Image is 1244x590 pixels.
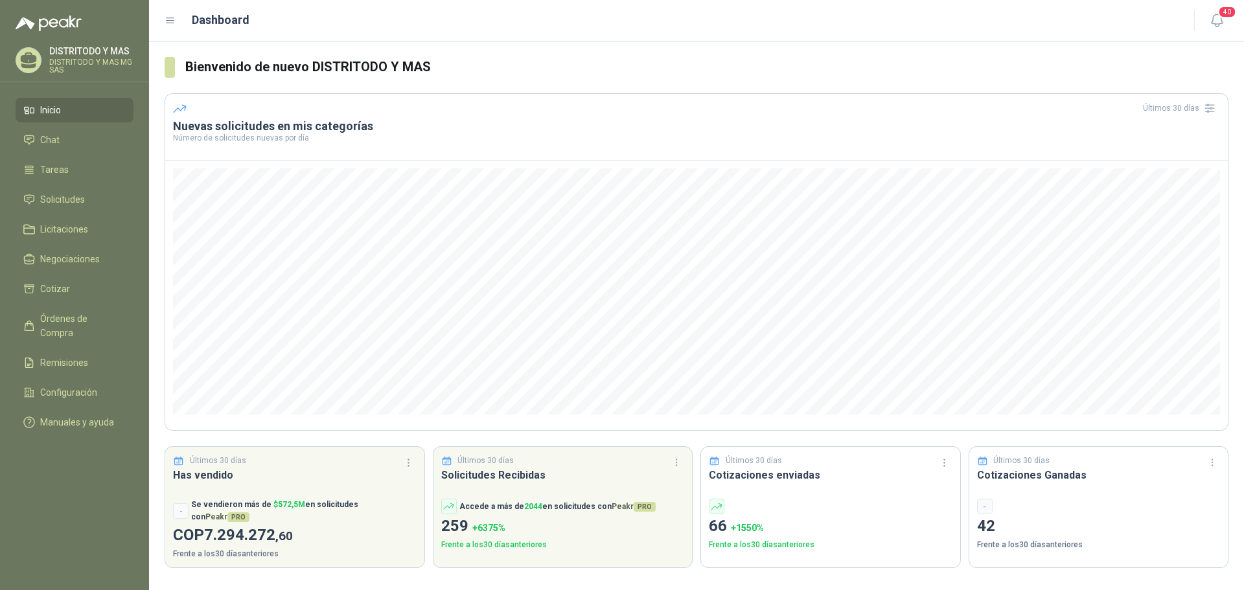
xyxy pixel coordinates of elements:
span: Peakr [205,512,249,521]
span: Negociaciones [40,252,100,266]
span: Remisiones [40,356,88,370]
a: Tareas [16,157,133,182]
span: Cotizar [40,282,70,296]
h3: Bienvenido de nuevo DISTRITODO Y MAS [185,57,1228,77]
span: 7.294.272 [204,526,293,544]
p: 66 [709,514,952,539]
a: Negociaciones [16,247,133,271]
span: Solicitudes [40,192,85,207]
p: Frente a los 30 días anteriores [441,539,685,551]
p: Últimos 30 días [993,455,1050,467]
p: Número de solicitudes nuevas por día [173,134,1220,142]
p: Frente a los 30 días anteriores [709,539,952,551]
a: Remisiones [16,350,133,375]
a: Órdenes de Compra [16,306,133,345]
h3: Cotizaciones Ganadas [977,467,1221,483]
p: Frente a los 30 días anteriores [977,539,1221,551]
div: - [977,499,993,514]
span: 2044 [524,502,542,511]
span: Configuración [40,385,97,400]
p: Últimos 30 días [726,455,782,467]
span: ,60 [275,528,293,543]
p: Últimos 30 días [190,455,246,467]
span: + 1550 % [731,523,764,533]
span: Inicio [40,103,61,117]
a: Licitaciones [16,217,133,242]
p: Últimos 30 días [457,455,514,467]
a: Chat [16,128,133,152]
p: DISTRITODO Y MAS [49,47,133,56]
a: Inicio [16,98,133,122]
div: - [173,503,189,519]
span: PRO [227,512,249,522]
span: + 6375 % [472,523,505,533]
a: Manuales y ayuda [16,410,133,435]
h3: Cotizaciones enviadas [709,467,952,483]
div: Últimos 30 días [1143,98,1220,119]
p: 42 [977,514,1221,539]
span: Peakr [612,502,656,511]
h3: Has vendido [173,467,417,483]
span: Órdenes de Compra [40,312,121,340]
span: Manuales y ayuda [40,415,114,429]
span: $ 572,5M [273,500,305,509]
p: DISTRITODO Y MAS MG SAS [49,58,133,74]
span: Licitaciones [40,222,88,236]
p: Se vendieron más de en solicitudes con [191,499,417,523]
p: COP [173,523,417,548]
a: Configuración [16,380,133,405]
h3: Nuevas solicitudes en mis categorías [173,119,1220,134]
button: 40 [1205,9,1228,32]
p: Accede a más de en solicitudes con [459,501,656,513]
span: Chat [40,133,60,147]
span: Tareas [40,163,69,177]
p: 259 [441,514,685,539]
p: Frente a los 30 días anteriores [173,548,417,560]
img: Logo peakr [16,16,82,31]
a: Cotizar [16,277,133,301]
a: Solicitudes [16,187,133,212]
span: 40 [1218,6,1236,18]
span: PRO [634,502,656,512]
h3: Solicitudes Recibidas [441,467,685,483]
h1: Dashboard [192,11,249,29]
